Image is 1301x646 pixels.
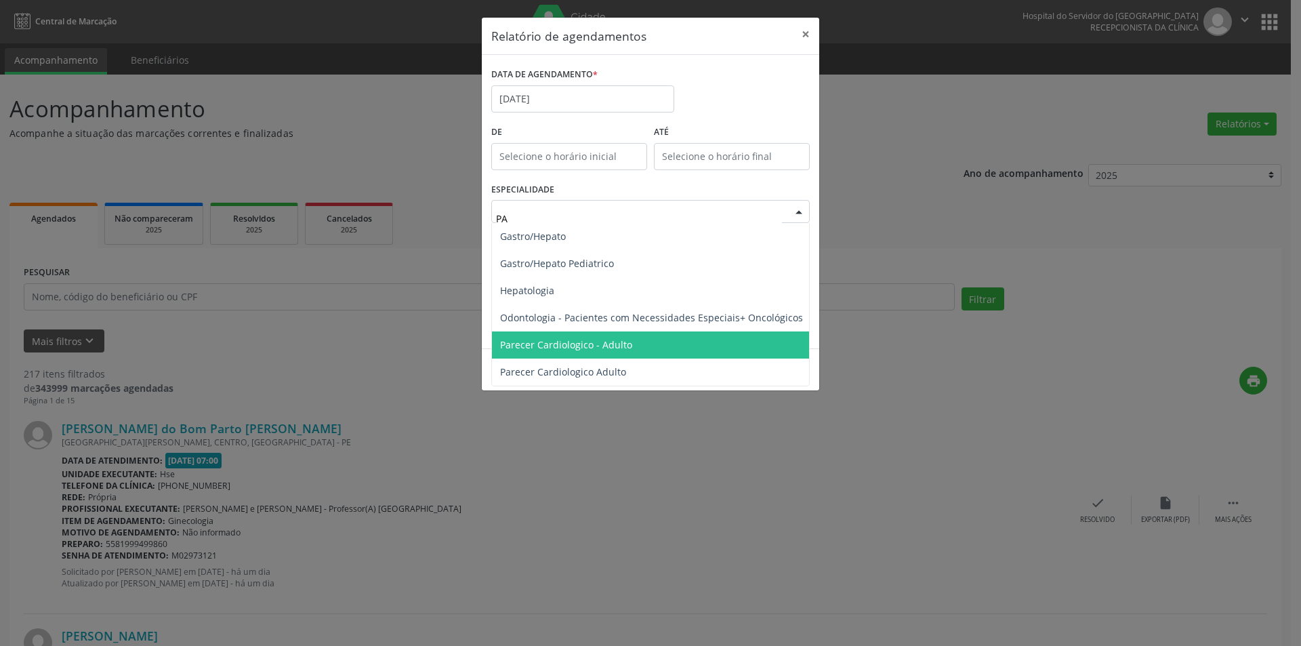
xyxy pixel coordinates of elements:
[500,230,566,243] span: Gastro/Hepato
[491,180,554,201] label: ESPECIALIDADE
[500,257,614,270] span: Gastro/Hepato Pediatrico
[654,143,810,170] input: Selecione o horário final
[500,284,554,297] span: Hepatologia
[491,27,646,45] h5: Relatório de agendamentos
[654,122,810,143] label: ATÉ
[496,205,782,232] input: Seleciona uma especialidade
[491,143,647,170] input: Selecione o horário inicial
[500,365,626,378] span: Parecer Cardiologico Adulto
[491,64,598,85] label: DATA DE AGENDAMENTO
[491,122,647,143] label: De
[792,18,819,51] button: Close
[491,85,674,113] input: Selecione uma data ou intervalo
[500,311,803,324] span: Odontologia - Pacientes com Necessidades Especiais+ Oncológicos
[500,338,632,351] span: Parecer Cardiologico - Adulto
